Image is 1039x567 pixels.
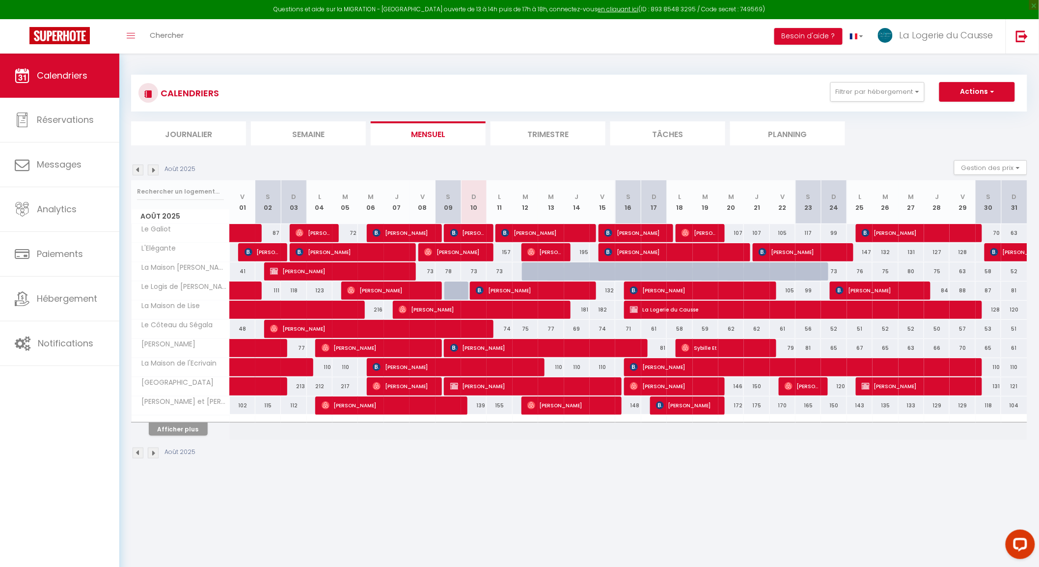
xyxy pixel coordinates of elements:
[641,320,667,338] div: 61
[1001,262,1027,281] div: 52
[718,180,744,224] th: 20
[513,180,538,224] th: 12
[693,320,718,338] div: 59
[373,377,432,396] span: [PERSON_NAME]
[1001,339,1027,357] div: 61
[322,339,432,357] span: [PERSON_NAME]
[821,339,847,357] div: 65
[150,30,184,40] span: Chercher
[1001,180,1027,224] th: 31
[821,320,847,338] div: 52
[37,292,97,305] span: Hébergement
[358,180,383,224] th: 06
[281,180,306,224] th: 03
[498,192,501,201] abbr: L
[821,262,847,281] div: 73
[950,262,975,281] div: 63
[626,192,630,201] abbr: S
[255,282,281,300] div: 111
[347,281,432,300] span: [PERSON_NAME]
[322,396,458,415] span: [PERSON_NAME]
[371,121,486,145] li: Mensuel
[384,180,410,224] th: 07
[446,192,450,201] abbr: S
[847,180,873,224] th: 25
[755,192,759,201] abbr: J
[950,397,975,415] div: 129
[436,180,461,224] th: 09
[924,262,950,281] div: 75
[630,377,715,396] span: [PERSON_NAME]
[858,192,861,201] abbr: L
[759,243,844,261] span: [PERSON_NAME]
[133,262,231,273] span: La Maison [PERSON_NAME]
[281,339,306,357] div: 77
[924,180,950,224] th: 28
[976,358,1001,376] div: 110
[266,192,271,201] abbr: S
[744,180,769,224] th: 21
[908,192,914,201] abbr: M
[270,319,483,338] span: [PERSON_NAME]
[950,320,975,338] div: 57
[564,320,590,338] div: 69
[281,397,306,415] div: 112
[487,262,512,281] div: 73
[399,300,560,319] span: [PERSON_NAME]
[641,339,667,357] div: 81
[976,224,1001,242] div: 70
[548,192,554,201] abbr: M
[847,339,873,357] div: 67
[770,224,795,242] div: 105
[935,192,939,201] abbr: J
[420,192,425,201] abbr: V
[630,281,766,300] span: [PERSON_NAME]
[332,180,358,224] th: 05
[976,397,1001,415] div: 118
[436,262,461,281] div: 78
[158,82,219,104] h3: CALENDRIERS
[770,339,795,357] div: 79
[682,339,766,357] span: Sybille Et
[38,337,93,349] span: Notifications
[678,192,681,201] abbr: L
[538,358,564,376] div: 110
[590,301,615,319] div: 182
[950,243,975,261] div: 128
[899,243,924,261] div: 131
[862,224,972,242] span: [PERSON_NAME]
[693,180,718,224] th: 19
[950,180,975,224] th: 29
[307,358,332,376] div: 110
[332,358,358,376] div: 110
[342,192,348,201] abbr: M
[564,358,590,376] div: 110
[564,301,590,319] div: 181
[37,69,87,82] span: Calendriers
[873,180,898,224] th: 26
[1001,377,1027,396] div: 121
[1001,224,1027,242] div: 63
[1016,30,1028,42] img: logout
[656,396,715,415] span: [PERSON_NAME]
[461,262,487,281] div: 73
[899,320,924,338] div: 52
[133,224,174,235] span: Le Galiot
[615,320,641,338] div: 71
[610,121,725,145] li: Tâches
[487,320,512,338] div: 74
[836,281,921,300] span: [PERSON_NAME]
[133,320,216,331] span: Le Côteau du Ségala
[37,203,77,215] span: Analytics
[471,192,476,201] abbr: D
[899,262,924,281] div: 80
[424,243,484,261] span: [PERSON_NAME]
[780,192,785,201] abbr: V
[255,224,281,242] div: 87
[601,192,605,201] abbr: V
[296,224,329,242] span: [PERSON_NAME]
[806,192,811,201] abbr: S
[332,224,358,242] div: 72
[137,183,224,200] input: Rechercher un logement...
